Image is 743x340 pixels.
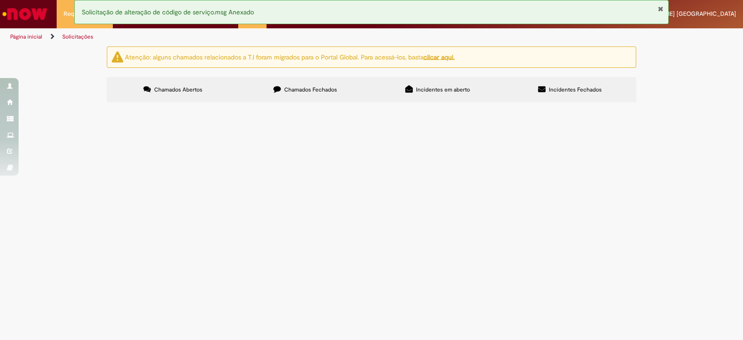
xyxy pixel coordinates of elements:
span: Chamados Abertos [154,86,202,93]
span: Incidentes Fechados [549,86,602,93]
span: Requisições [64,9,96,19]
img: ServiceNow [1,5,49,23]
span: Chamados Fechados [284,86,337,93]
a: Solicitações [62,33,93,40]
span: Solicitação de alteração de código de serviço.msg Anexado [82,8,254,16]
span: Incidentes em aberto [416,86,470,93]
button: Fechar Notificação [658,5,664,13]
ul: Trilhas de página [7,28,489,46]
a: clicar aqui. [424,52,455,61]
ng-bind-html: Atenção: alguns chamados relacionados a T.I foram migrados para o Portal Global. Para acessá-los,... [125,52,455,61]
span: [PERSON_NAME] [GEOGRAPHIC_DATA] [628,10,736,18]
a: Página inicial [10,33,42,40]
